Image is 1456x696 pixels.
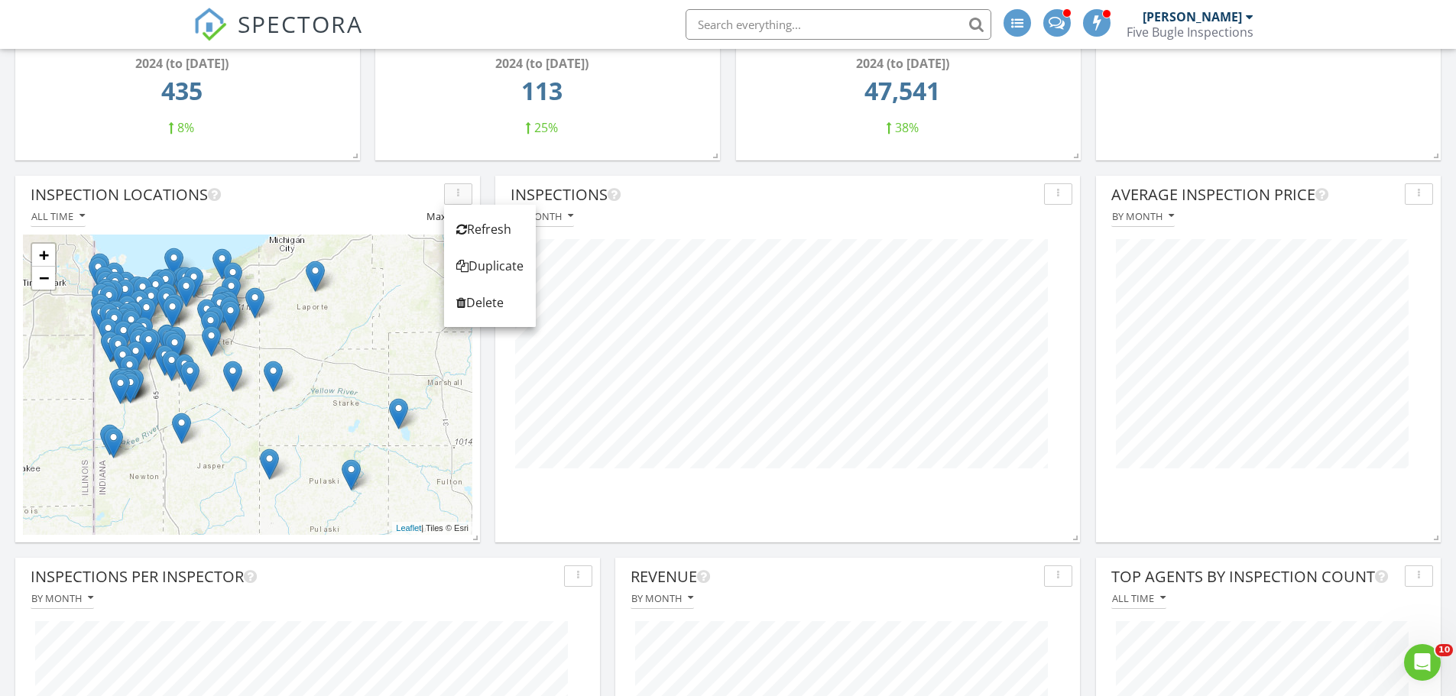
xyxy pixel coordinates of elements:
[1143,9,1242,24] div: [PERSON_NAME]
[1111,588,1166,609] button: All time
[1112,593,1166,604] div: All time
[1111,183,1399,206] div: Average Inspection Price
[31,565,558,588] div: Inspections Per Inspector
[511,183,1038,206] div: Inspections
[631,593,693,604] div: By month
[31,183,438,206] div: Inspection Locations
[895,119,919,136] span: 38%
[31,206,86,227] button: All time
[193,8,227,41] img: The Best Home Inspection Software - Spectora
[1435,644,1453,656] span: 10
[395,54,688,73] div: 2024 (to [DATE])
[426,210,472,222] span: Max = 100
[631,565,1038,588] div: Revenue
[395,73,688,118] td: 113
[1111,206,1175,227] button: By month
[31,211,85,222] div: All time
[392,522,472,535] div: | Tiles © Esri
[1112,211,1174,222] div: By month
[396,523,421,533] a: Leaflet
[31,588,94,609] button: By month
[32,244,55,267] a: Zoom in
[631,588,694,609] button: By month
[35,54,328,73] div: 2024 (to [DATE])
[32,267,55,290] a: Zoom out
[686,9,991,40] input: Search everything...
[534,119,558,136] span: 25%
[756,73,1049,118] td: 47541.25
[31,593,93,604] div: By month
[193,21,363,53] a: SPECTORA
[456,293,524,312] div: Delete
[1404,644,1441,681] iframe: Intercom live chat
[456,257,524,275] div: Duplicate
[238,8,363,40] span: SPECTORA
[177,119,194,136] span: 8%
[511,211,573,222] div: By month
[1127,24,1253,40] div: Five Bugle Inspections
[511,206,574,227] button: By month
[35,73,328,118] td: 435.32
[456,220,524,238] div: Refresh
[1111,565,1399,588] div: Top Agents by Inspection Count
[756,54,1049,73] div: 2024 (to [DATE])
